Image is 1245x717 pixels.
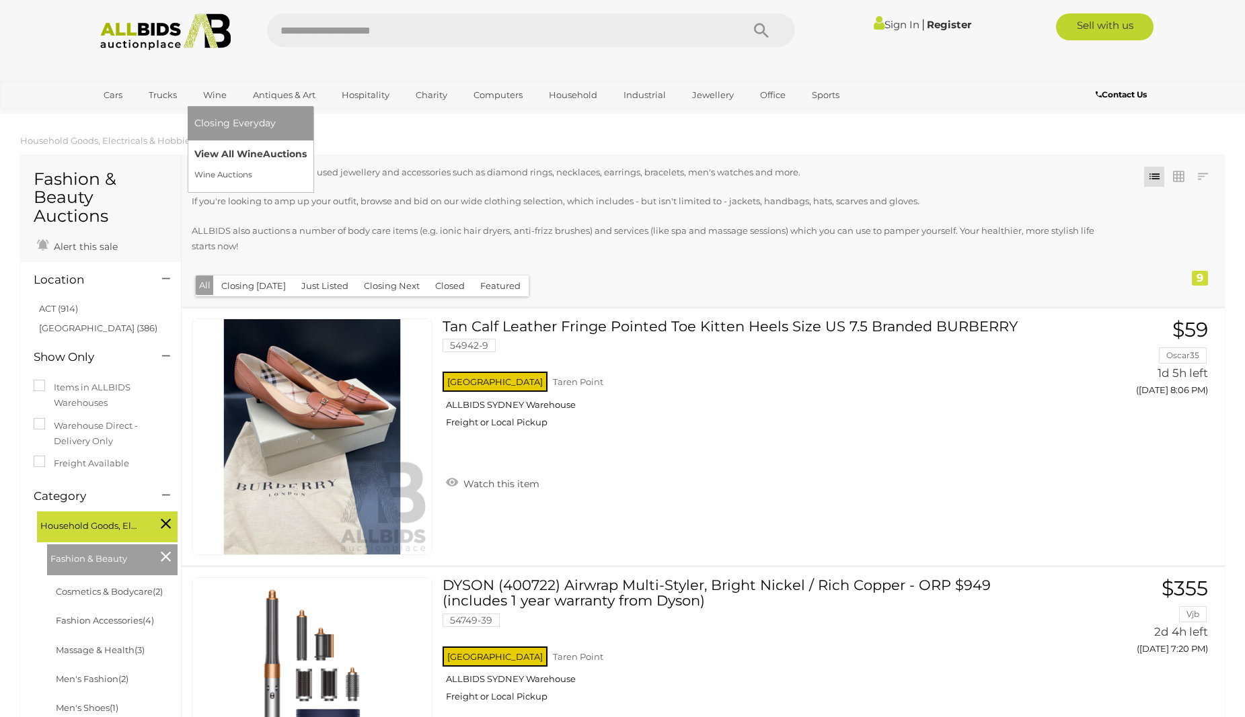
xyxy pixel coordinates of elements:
[50,548,151,566] span: Fashion & Beauty
[453,577,1041,712] a: DYSON (400722) Airwrap Multi-Styler, Bright Nickel / Rich Copper - ORP $949 (includes 1 year warr...
[751,84,794,106] a: Office
[803,84,848,106] a: Sports
[40,515,141,534] span: Household Goods, Electricals & Hobbies
[192,194,1119,209] p: If you're looking to amp up your outfit, browse and bid on our wide clothing selection, which inc...
[683,84,743,106] a: Jewellery
[135,644,145,655] span: (3)
[1096,87,1150,102] a: Contact Us
[927,18,971,31] a: Register
[615,84,675,106] a: Industrial
[56,586,163,597] a: Cosmetics & Bodycare(2)
[407,84,456,106] a: Charity
[728,13,795,47] button: Search
[192,165,1119,180] p: We have a range of new and used jewellery and accessories such as diamond rings, necklaces, earri...
[34,380,167,411] label: Items in ALLBIDS Warehouses
[1162,576,1208,601] span: $355
[34,490,142,503] h4: Category
[56,702,118,713] a: Men's Shoes(1)
[34,351,142,364] h4: Show Only
[153,586,163,597] span: (2)
[460,478,539,490] span: Watch this item
[356,276,428,296] button: Closing Next
[427,276,473,296] button: Closed
[93,13,239,50] img: Allbids.com.au
[20,135,194,146] a: Household Goods, Electricals & Hobbies
[244,84,324,106] a: Antiques & Art
[1172,317,1208,342] span: $59
[1096,89,1147,99] b: Contact Us
[1056,13,1154,40] a: Sell with us
[194,84,235,106] a: Wine
[333,84,398,106] a: Hospitality
[34,418,167,450] label: Warehouse Direct - Delivery Only
[34,273,142,286] h4: Location
[472,276,529,296] button: Featured
[39,323,157,333] a: [GEOGRAPHIC_DATA] (386)
[95,84,131,106] a: Cars
[465,84,531,106] a: Computers
[95,106,208,128] a: [GEOGRAPHIC_DATA]
[874,18,919,31] a: Sign In
[140,84,186,106] a: Trucks
[34,170,167,226] h1: Fashion & Beauty Auctions
[453,319,1041,438] a: Tan Calf Leather Fringe Pointed Toe Kitten Heels Size US 7.5 Branded BURBERRY 54942-9 [GEOGRAPHIC...
[34,456,129,471] label: Freight Available
[213,276,294,296] button: Closing [DATE]
[56,644,145,655] a: Massage & Health(3)
[50,241,118,253] span: Alert this sale
[118,673,128,684] span: (2)
[194,319,430,554] img: 54942-9a.jpeg
[110,702,118,713] span: (1)
[921,17,925,32] span: |
[1192,271,1208,286] div: 9
[540,84,606,106] a: Household
[56,615,154,626] a: Fashion Accessories(4)
[443,472,543,493] a: Watch this item
[1061,577,1211,661] a: $355 Vjb 2d 4h left ([DATE] 7:20 PM)
[196,276,214,295] button: All
[293,276,356,296] button: Just Listed
[192,223,1119,255] p: ALLBIDS also auctions a number of body care items (e.g. ionic hair dryers, anti-frizz brushes) an...
[34,235,121,255] a: Alert this sale
[143,615,154,626] span: (4)
[56,673,128,684] a: Men's Fashion(2)
[39,303,78,314] a: ACT (914)
[1061,319,1211,403] a: $59 Oscar35 1d 5h left ([DATE] 8:06 PM)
